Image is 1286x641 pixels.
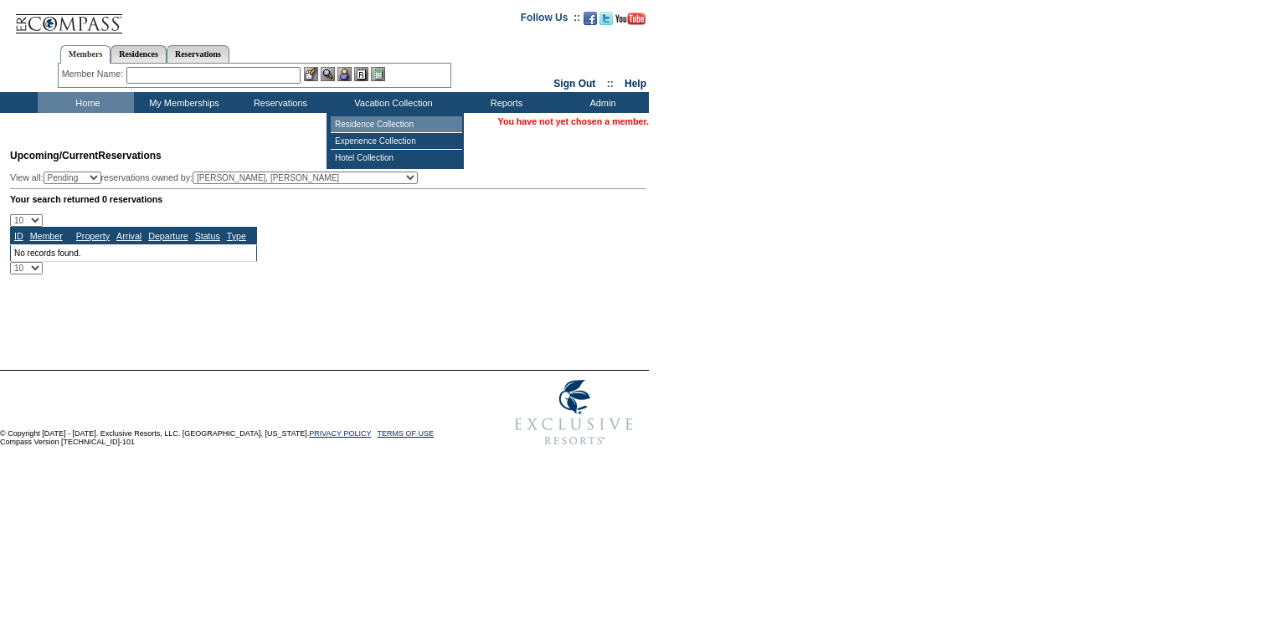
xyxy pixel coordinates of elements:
[584,12,597,25] img: Become our fan on Facebook
[625,78,646,90] a: Help
[60,45,111,64] a: Members
[499,371,649,454] img: Exclusive Resorts
[615,17,646,27] a: Subscribe to our YouTube Channel
[134,92,230,113] td: My Memberships
[195,231,220,241] a: Status
[498,116,649,126] span: You have not yet chosen a member.
[521,10,580,30] td: Follow Us ::
[10,194,646,204] div: Your search returned 0 reservations
[227,231,246,241] a: Type
[331,133,462,150] td: Experience Collection
[331,116,462,133] td: Residence Collection
[76,231,110,241] a: Property
[599,12,613,25] img: Follow us on Twitter
[10,172,425,184] div: View all: reservations owned by:
[38,92,134,113] td: Home
[456,92,553,113] td: Reports
[615,13,646,25] img: Subscribe to our YouTube Channel
[304,67,318,81] img: b_edit.gif
[553,78,595,90] a: Sign Out
[584,17,597,27] a: Become our fan on Facebook
[553,92,649,113] td: Admin
[321,67,335,81] img: View
[230,92,327,113] td: Reservations
[327,92,456,113] td: Vacation Collection
[599,17,613,27] a: Follow us on Twitter
[167,45,229,63] a: Reservations
[607,78,614,90] span: ::
[62,67,126,81] div: Member Name:
[111,45,167,63] a: Residences
[11,244,257,261] td: No records found.
[371,67,385,81] img: b_calculator.gif
[309,429,371,438] a: PRIVACY POLICY
[14,231,23,241] a: ID
[148,231,188,241] a: Departure
[337,67,352,81] img: Impersonate
[10,150,98,162] span: Upcoming/Current
[331,150,462,166] td: Hotel Collection
[378,429,435,438] a: TERMS OF USE
[10,150,162,162] span: Reservations
[116,231,141,241] a: Arrival
[354,67,368,81] img: Reservations
[30,231,63,241] a: Member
